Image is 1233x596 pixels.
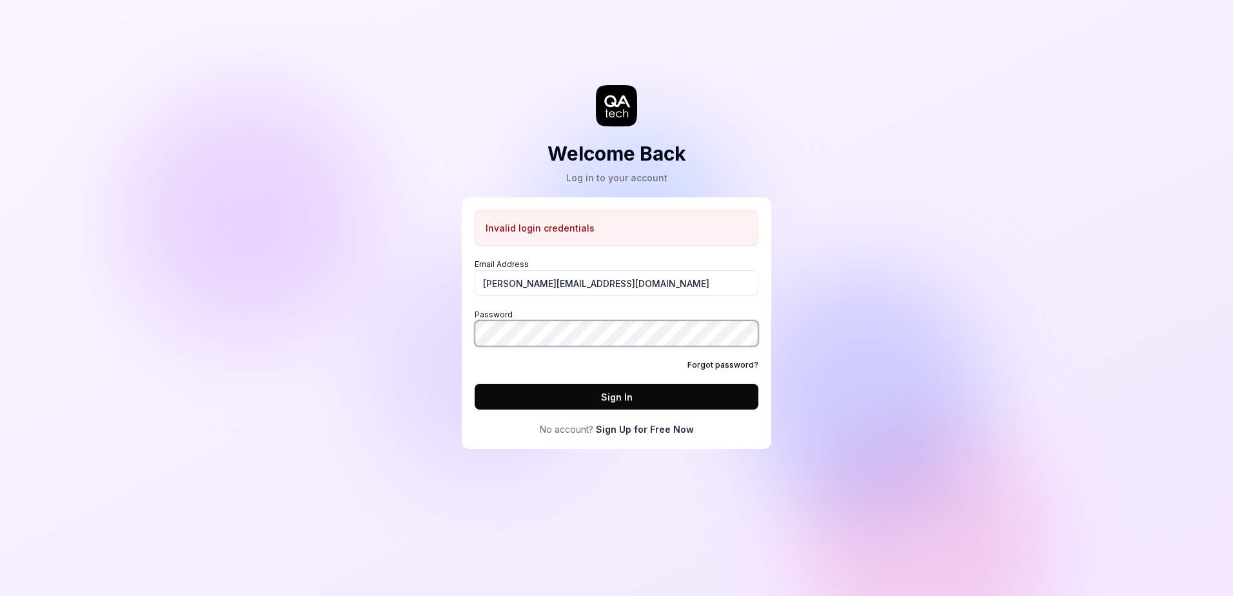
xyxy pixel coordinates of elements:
a: Forgot password? [687,359,758,371]
a: Sign Up for Free Now [596,422,694,436]
label: Email Address [475,259,758,296]
label: Password [475,309,758,346]
input: Password [475,321,758,346]
h2: Welcome Back [547,139,686,168]
input: Email Address [475,270,758,296]
span: No account? [540,422,593,436]
p: Invalid login credentials [486,221,595,235]
div: Log in to your account [547,171,686,184]
button: Sign In [475,384,758,410]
